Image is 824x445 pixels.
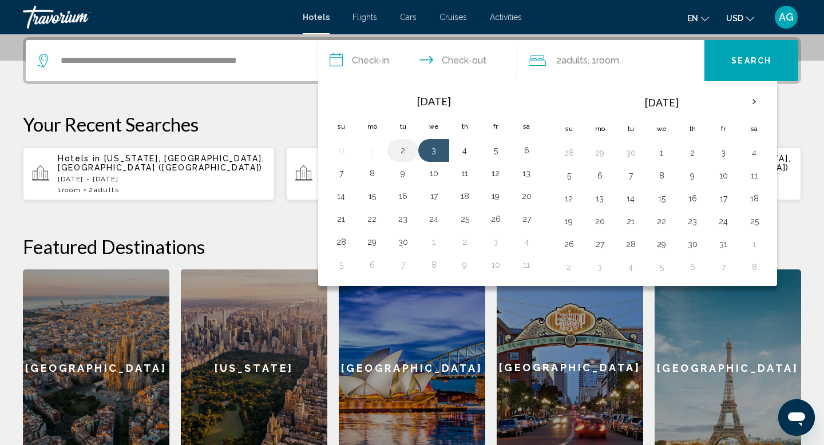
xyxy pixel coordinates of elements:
[683,259,702,275] button: Day 6
[332,211,350,227] button: Day 21
[400,13,417,22] a: Cars
[517,188,536,204] button: Day 20
[739,89,770,115] button: Next month
[394,211,412,227] button: Day 23
[591,213,609,229] button: Day 20
[771,5,801,29] button: User Menu
[652,213,671,229] button: Day 22
[745,145,763,161] button: Day 4
[486,211,505,227] button: Day 26
[486,188,505,204] button: Day 19
[455,257,474,273] button: Day 9
[731,57,771,66] span: Search
[425,234,443,250] button: Day 1
[714,190,732,206] button: Day 17
[89,186,119,194] span: 2
[486,142,505,158] button: Day 5
[621,236,640,252] button: Day 28
[560,213,578,229] button: Day 19
[425,257,443,273] button: Day 8
[352,13,377,22] span: Flights
[714,168,732,184] button: Day 10
[517,257,536,273] button: Day 11
[745,236,763,252] button: Day 1
[486,257,505,273] button: Day 10
[745,190,763,206] button: Day 18
[591,190,609,206] button: Day 13
[591,168,609,184] button: Day 6
[394,188,412,204] button: Day 16
[596,55,619,66] span: Room
[745,168,763,184] button: Day 11
[591,145,609,161] button: Day 29
[714,236,732,252] button: Day 31
[318,40,517,81] button: Check in and out dates
[560,145,578,161] button: Day 28
[584,89,739,116] th: [DATE]
[652,190,671,206] button: Day 15
[363,188,381,204] button: Day 15
[621,213,640,229] button: Day 21
[394,165,412,181] button: Day 9
[286,147,538,201] button: Hotels in [US_STATE], [GEOGRAPHIC_DATA], [GEOGRAPHIC_DATA] ([GEOGRAPHIC_DATA])[DATE] - [DATE]1Roo...
[726,14,743,23] span: USD
[332,142,350,158] button: Day 31
[303,13,330,22] a: Hotels
[687,10,709,26] button: Change language
[394,257,412,273] button: Day 7
[517,40,705,81] button: Travelers: 2 adults, 0 children
[58,186,81,194] span: 1
[23,147,275,201] button: Hotels in [US_STATE], [GEOGRAPHIC_DATA], [GEOGRAPHIC_DATA] ([GEOGRAPHIC_DATA])[DATE] - [DATE]1Roo...
[23,6,291,29] a: Travorium
[561,55,588,66] span: Adults
[425,165,443,181] button: Day 10
[439,13,467,22] span: Cruises
[517,142,536,158] button: Day 6
[455,234,474,250] button: Day 2
[425,188,443,204] button: Day 17
[94,186,119,194] span: Adults
[683,190,702,206] button: Day 16
[779,11,794,23] span: AG
[778,399,815,436] iframe: Button to launch messaging window
[62,186,81,194] span: Room
[745,213,763,229] button: Day 25
[560,259,578,275] button: Day 2
[683,236,702,252] button: Day 30
[58,175,266,183] p: [DATE] - [DATE]
[652,168,671,184] button: Day 8
[517,234,536,250] button: Day 4
[425,211,443,227] button: Day 24
[455,188,474,204] button: Day 18
[58,154,101,163] span: Hotels in
[23,235,801,258] h2: Featured Destinations
[455,142,474,158] button: Day 4
[591,236,609,252] button: Day 27
[704,40,798,81] button: Search
[425,142,443,158] button: Day 3
[588,53,619,69] span: , 1
[332,257,350,273] button: Day 5
[560,168,578,184] button: Day 5
[556,53,588,69] span: 2
[332,234,350,250] button: Day 28
[517,211,536,227] button: Day 27
[726,10,754,26] button: Change currency
[490,13,522,22] a: Activities
[394,142,412,158] button: Day 2
[356,89,511,114] th: [DATE]
[714,259,732,275] button: Day 7
[332,165,350,181] button: Day 7
[621,145,640,161] button: Day 30
[363,257,381,273] button: Day 6
[714,213,732,229] button: Day 24
[23,113,801,136] p: Your Recent Searches
[652,145,671,161] button: Day 1
[363,211,381,227] button: Day 22
[591,259,609,275] button: Day 3
[58,154,264,172] span: [US_STATE], [GEOGRAPHIC_DATA], [GEOGRAPHIC_DATA] ([GEOGRAPHIC_DATA])
[652,236,671,252] button: Day 29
